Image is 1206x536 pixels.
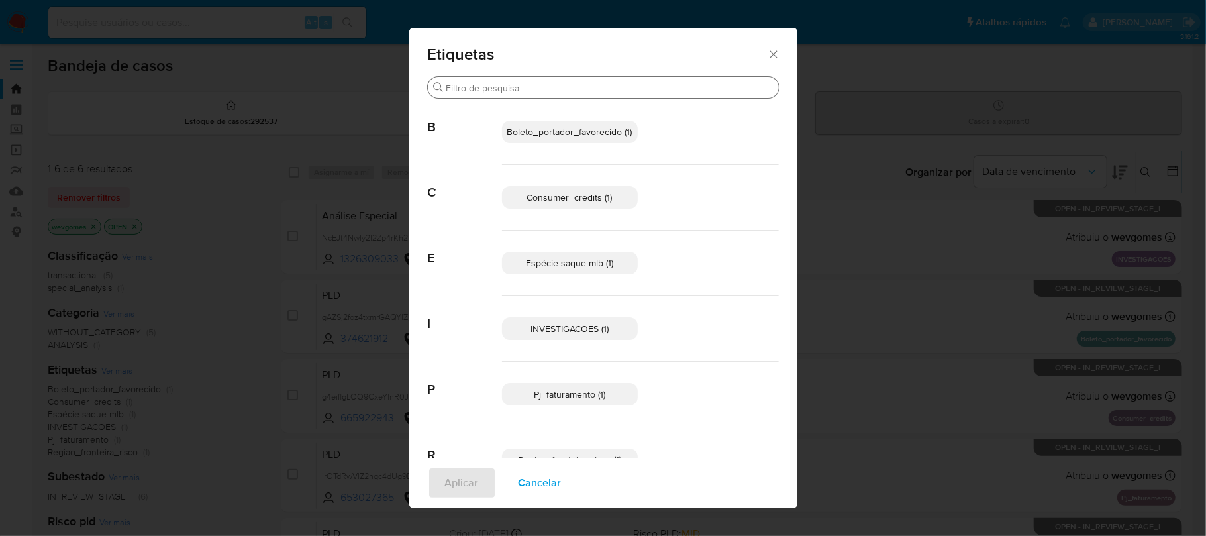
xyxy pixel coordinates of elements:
span: C [428,165,502,201]
span: P [428,362,502,398]
button: Cancelar [501,467,579,499]
span: R [428,427,502,463]
span: Boleto_portador_favorecido (1) [507,125,632,138]
div: Espécie saque mlb (1) [502,252,638,274]
span: Etiquetas [428,46,768,62]
span: Pj_faturamento (1) [534,388,605,401]
span: Consumer_credits (1) [527,191,613,204]
div: Pj_faturamento (1) [502,383,638,405]
span: E [428,231,502,266]
span: Cancelar [519,468,562,498]
button: Buscar [433,82,444,93]
span: Regiao_fronteira_risco (1) [518,453,621,466]
div: Consumer_credits (1) [502,186,638,209]
span: B [428,99,502,135]
span: I [428,296,502,332]
div: Regiao_fronteira_risco (1) [502,449,638,471]
div: INVESTIGACOES (1) [502,317,638,340]
button: Fechar [767,48,779,60]
div: Boleto_portador_favorecido (1) [502,121,638,143]
span: INVESTIGACOES (1) [530,322,609,335]
input: Filtro de pesquisa [446,82,774,94]
span: Espécie saque mlb (1) [526,256,613,270]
